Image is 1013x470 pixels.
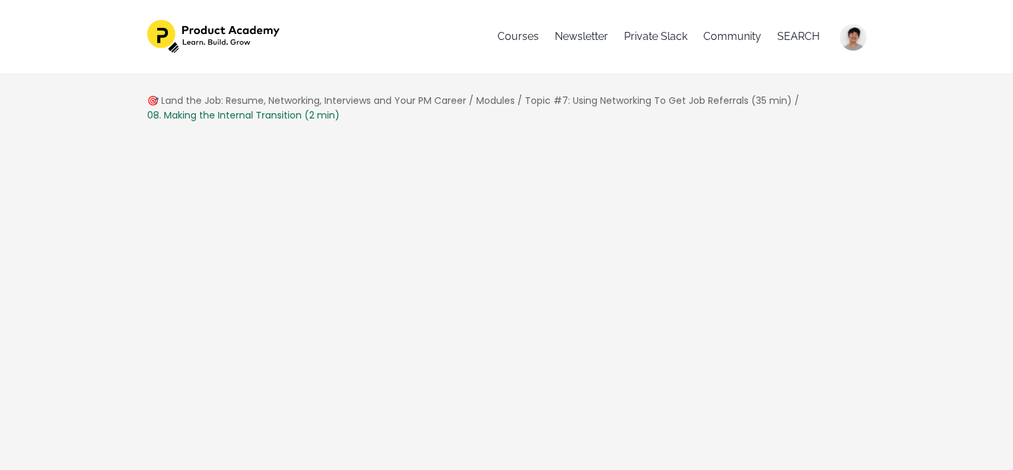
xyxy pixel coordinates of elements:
a: Newsletter [555,20,608,53]
a: SEARCH [777,20,820,53]
img: abd6ebf2febcb288ebd920ea44da70f9 [840,24,866,51]
img: 27ec826-c42b-1fdd-471c-6c78b547101_582dc3fb-c1b0-4259-95ab-5487f20d86c3.png [147,20,282,53]
a: Modules [476,94,515,107]
a: Topic #7: Using Networking To Get Job Referrals (35 min) [525,94,792,107]
a: Community [703,20,761,53]
a: 🎯 Land the Job: Resume, Networking, Interviews and Your PM Career [147,94,466,107]
div: 08. Making the Internal Transition (2 min) [147,108,340,122]
div: / [469,93,474,108]
div: / [795,93,799,108]
div: / [517,93,522,108]
a: Private Slack [624,20,687,53]
a: Courses [498,20,539,53]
